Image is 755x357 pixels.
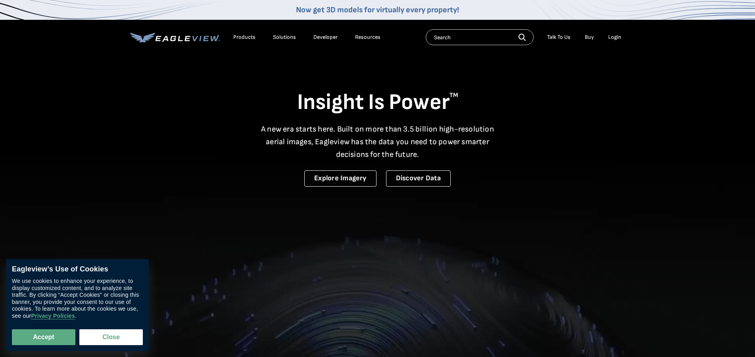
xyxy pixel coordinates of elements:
[79,329,143,345] button: Close
[313,34,338,41] a: Developer
[12,329,75,345] button: Accept
[547,34,571,41] div: Talk To Us
[233,34,256,41] div: Products
[426,29,534,45] input: Search
[355,34,380,41] div: Resources
[12,278,143,319] div: We use cookies to enhance your experience, to display customized content, and to analyze site tra...
[296,5,459,15] a: Now get 3D models for virtually every property!
[585,34,594,41] a: Buy
[130,89,625,116] h1: Insight Is Power
[386,170,451,187] a: Discover Data
[273,34,296,41] div: Solutions
[31,313,75,319] a: Privacy Policies
[608,34,621,41] div: Login
[256,123,499,161] p: A new era starts here. Built on more than 3.5 billion high-resolution aerial images, Eagleview ha...
[304,170,377,187] a: Explore Imagery
[450,92,458,99] sup: TM
[12,265,143,274] div: Eagleview’s Use of Cookies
